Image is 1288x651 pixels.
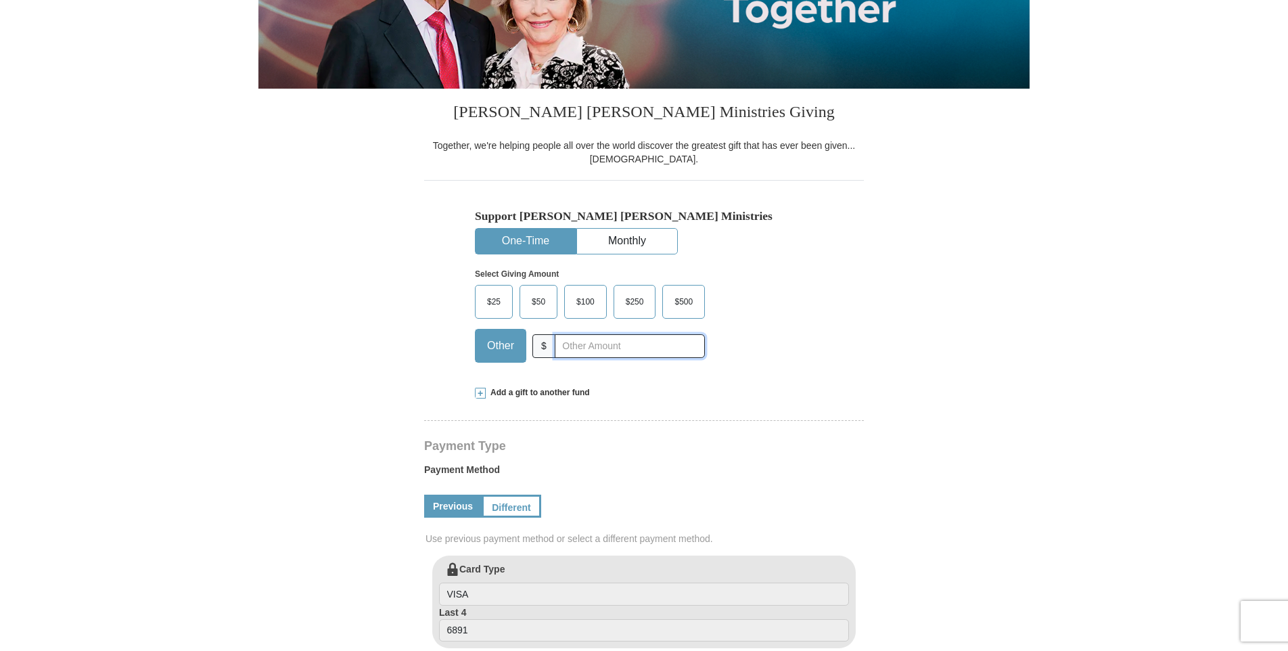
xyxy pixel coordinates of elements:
[532,334,555,358] span: $
[555,334,705,358] input: Other Amount
[475,269,559,279] strong: Select Giving Amount
[619,292,651,312] span: $250
[486,387,590,399] span: Add a gift to another fund
[577,229,677,254] button: Monthly
[424,89,864,139] h3: [PERSON_NAME] [PERSON_NAME] Ministries Giving
[480,292,507,312] span: $25
[475,209,813,223] h5: Support [PERSON_NAME] [PERSON_NAME] Ministries
[424,463,864,483] label: Payment Method
[439,606,849,642] label: Last 4
[476,229,576,254] button: One-Time
[425,532,865,545] span: Use previous payment method or select a different payment method.
[439,562,849,606] label: Card Type
[424,441,864,451] h4: Payment Type
[424,495,482,518] a: Previous
[439,619,849,642] input: Last 4
[482,495,541,518] a: Different
[439,583,849,606] input: Card Type
[570,292,601,312] span: $100
[424,139,864,166] div: Together, we're helping people all over the world discover the greatest gift that has ever been g...
[668,292,699,312] span: $500
[480,336,521,356] span: Other
[525,292,552,312] span: $50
